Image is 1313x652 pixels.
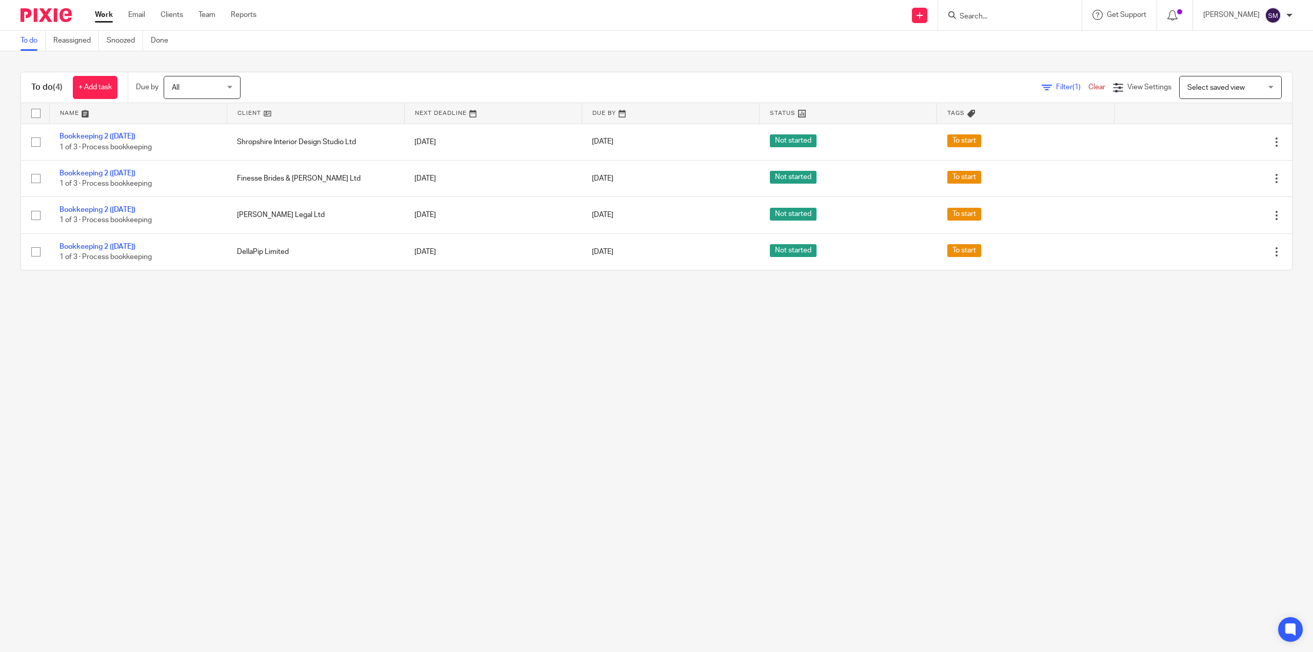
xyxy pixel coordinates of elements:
span: Get Support [1107,11,1146,18]
span: All [172,84,180,91]
img: svg%3E [1265,7,1281,24]
a: Bookkeeping 2 ([DATE]) [59,133,135,140]
a: Clear [1088,84,1105,91]
span: Filter [1056,84,1088,91]
a: Team [198,10,215,20]
span: Not started [770,244,817,257]
span: (4) [53,83,63,91]
a: Done [151,31,176,51]
span: 1 of 3 · Process bookkeeping [59,253,152,261]
span: Not started [770,171,817,184]
td: Shropshire Interior Design Studio Ltd [227,124,404,160]
td: [DATE] [404,160,582,196]
td: [PERSON_NAME] Legal Ltd [227,197,404,233]
img: Pixie [21,8,72,22]
a: + Add task [73,76,117,99]
a: To do [21,31,46,51]
a: Snoozed [107,31,143,51]
span: [DATE] [592,139,613,146]
a: Bookkeeping 2 ([DATE]) [59,170,135,177]
td: [DATE] [404,124,582,160]
span: [DATE] [592,175,613,182]
td: Finesse Brides & [PERSON_NAME] Ltd [227,160,404,196]
span: Not started [770,134,817,147]
a: Reassigned [53,31,99,51]
a: Clients [161,10,183,20]
p: Due by [136,82,158,92]
span: To start [947,208,981,221]
span: To start [947,244,981,257]
span: 1 of 3 · Process bookkeeping [59,144,152,151]
span: Tags [947,110,965,116]
a: Reports [231,10,256,20]
span: (1) [1072,84,1081,91]
a: Email [128,10,145,20]
a: Bookkeeping 2 ([DATE]) [59,206,135,213]
span: [DATE] [592,248,613,255]
input: Search [959,12,1051,22]
span: To start [947,134,981,147]
span: Not started [770,208,817,221]
td: [DATE] [404,197,582,233]
span: To start [947,171,981,184]
span: Select saved view [1187,84,1245,91]
p: [PERSON_NAME] [1203,10,1260,20]
span: View Settings [1127,84,1171,91]
h1: To do [31,82,63,93]
a: Bookkeeping 2 ([DATE]) [59,243,135,250]
td: DellaPip Limited [227,233,404,270]
td: [DATE] [404,233,582,270]
span: [DATE] [592,211,613,219]
span: 1 of 3 · Process bookkeeping [59,217,152,224]
span: 1 of 3 · Process bookkeeping [59,180,152,187]
a: Work [95,10,113,20]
